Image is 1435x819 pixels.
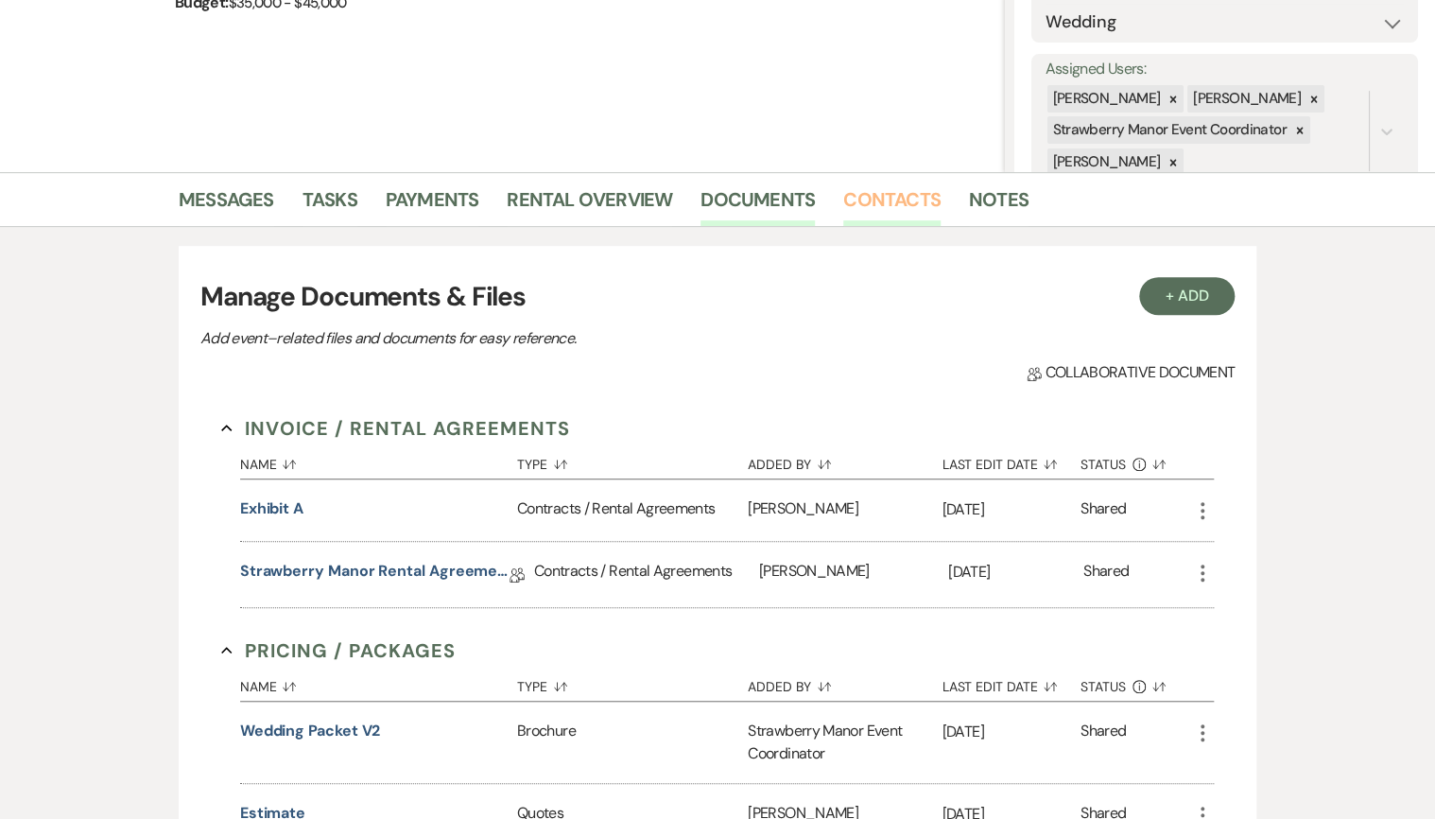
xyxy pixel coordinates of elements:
a: Payments [386,184,479,226]
a: Rental Overview [507,184,672,226]
div: [PERSON_NAME] [1047,148,1164,176]
button: Wedding Packet V2 [240,720,381,742]
p: [DATE] [942,497,1081,522]
button: Last Edit Date [942,443,1081,479]
div: Strawberry Manor Event Coordinator [1047,116,1289,144]
button: Pricing / Packages [221,636,456,665]
button: Added By [748,443,942,479]
span: Collaborative document [1027,361,1235,384]
button: Name [240,665,517,701]
span: Status [1081,458,1126,471]
div: Shared [1081,497,1126,523]
button: Status [1081,443,1191,479]
div: Shared [1083,560,1129,589]
button: Type [517,443,748,479]
button: Name [240,443,517,479]
button: + Add [1139,277,1236,315]
h3: Manage Documents & Files [200,277,1235,317]
a: Messages [179,184,274,226]
a: Notes [969,184,1029,226]
button: Invoice / Rental Agreements [221,414,570,443]
p: Add event–related files and documents for easy reference. [200,326,862,351]
label: Assigned Users: [1046,56,1404,83]
div: [PERSON_NAME] [1187,85,1304,113]
div: [PERSON_NAME] [759,542,948,607]
button: Last Edit Date [942,665,1081,701]
div: Contracts / Rental Agreements [534,542,759,607]
button: Type [517,665,748,701]
p: [DATE] [942,720,1081,744]
div: Contracts / Rental Agreements [517,479,748,541]
button: Exhibit A [240,497,303,520]
div: [PERSON_NAME] [748,479,942,541]
div: Shared [1081,720,1126,765]
a: Documents [700,184,815,226]
a: Strawberry Manor Rental Agreement - Wedding [240,560,510,589]
button: Status [1081,665,1191,701]
button: Added By [748,665,942,701]
span: Status [1081,680,1126,693]
div: Brochure [517,702,748,783]
div: [PERSON_NAME] [1047,85,1164,113]
div: Strawberry Manor Event Coordinator [748,702,942,783]
a: Contacts [843,184,941,226]
a: Tasks [303,184,357,226]
p: [DATE] [948,560,1083,584]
